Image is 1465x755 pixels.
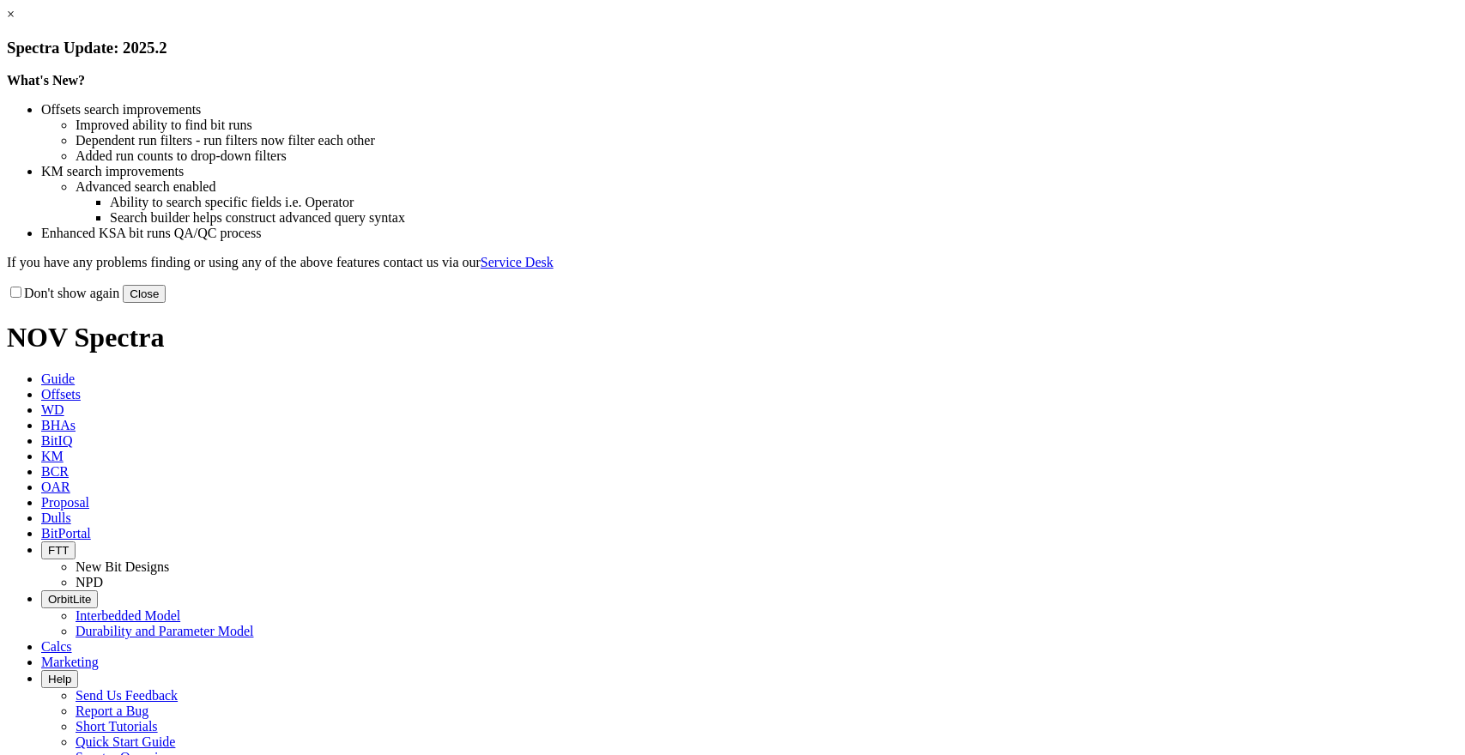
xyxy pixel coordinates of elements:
[7,39,1458,57] h3: Spectra Update: 2025.2
[7,322,1458,353] h1: NOV Spectra
[7,7,15,21] a: ×
[41,402,64,417] span: WD
[41,480,70,494] span: OAR
[48,544,69,557] span: FTT
[41,510,71,525] span: Dulls
[76,608,180,623] a: Interbedded Model
[7,255,1458,270] p: If you have any problems finding or using any of the above features contact us via our
[41,164,1458,179] li: KM search improvements
[76,575,103,589] a: NPD
[481,255,554,269] a: Service Desk
[110,210,1458,226] li: Search builder helps construct advanced query syntax
[41,418,76,432] span: BHAs
[76,688,178,703] a: Send Us Feedback
[10,287,21,298] input: Don't show again
[7,286,119,300] label: Don't show again
[41,433,72,448] span: BitIQ
[76,624,254,638] a: Durability and Parameter Model
[123,285,166,303] button: Close
[76,179,1458,195] li: Advanced search enabled
[7,73,85,88] strong: What's New?
[41,655,99,669] span: Marketing
[41,526,91,541] span: BitPortal
[48,593,91,606] span: OrbitLite
[76,118,1458,133] li: Improved ability to find bit runs
[41,495,89,510] span: Proposal
[76,133,1458,148] li: Dependent run filters - run filters now filter each other
[41,226,1458,241] li: Enhanced KSA bit runs QA/QC process
[41,639,72,654] span: Calcs
[110,195,1458,210] li: Ability to search specific fields i.e. Operator
[41,371,75,386] span: Guide
[41,464,69,479] span: BCR
[76,148,1458,164] li: Added run counts to drop-down filters
[48,673,71,686] span: Help
[76,559,169,574] a: New Bit Designs
[41,449,64,463] span: KM
[41,102,1458,118] li: Offsets search improvements
[76,704,148,718] a: Report a Bug
[76,734,175,749] a: Quick Start Guide
[76,719,158,734] a: Short Tutorials
[41,387,81,402] span: Offsets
